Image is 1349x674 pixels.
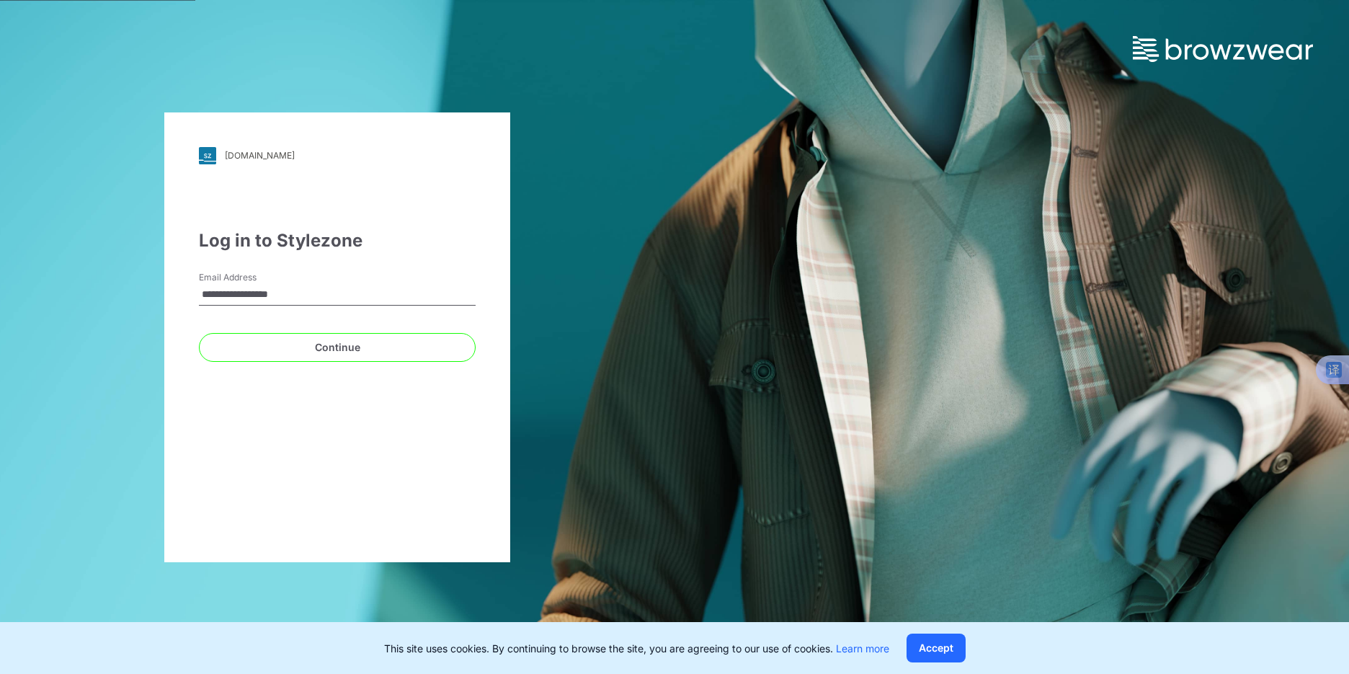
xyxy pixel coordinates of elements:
[907,634,966,662] button: Accept
[199,333,476,362] button: Continue
[836,642,889,655] a: Learn more
[199,228,476,254] div: Log in to Stylezone
[1133,36,1313,62] img: browzwear-logo.73288ffb.svg
[384,641,889,656] p: This site uses cookies. By continuing to browse the site, you are agreeing to our use of cookies.
[199,147,476,164] a: [DOMAIN_NAME]
[199,271,300,284] label: Email Address
[225,150,295,161] div: [DOMAIN_NAME]
[199,147,216,164] img: svg+xml;base64,PHN2ZyB3aWR0aD0iMjgiIGhlaWdodD0iMjgiIHZpZXdCb3g9IjAgMCAyOCAyOCIgZmlsbD0ibm9uZSIgeG...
